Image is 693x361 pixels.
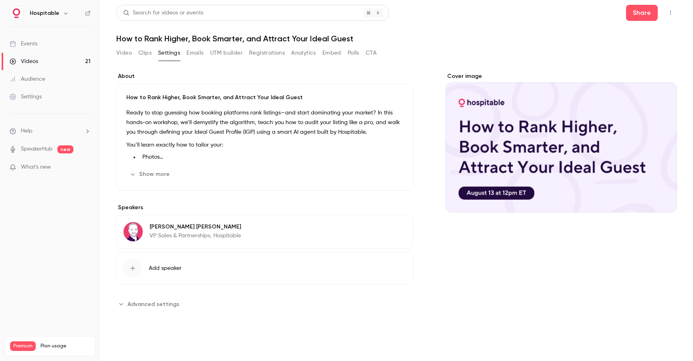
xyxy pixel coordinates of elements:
[158,47,180,59] button: Settings
[57,145,73,153] span: new
[30,9,59,17] h6: Hospitable
[124,222,143,241] img: Derek Jones
[446,72,677,80] label: Cover image
[116,47,132,59] button: Video
[116,34,677,43] h1: How to Rank Higher, Book Smarter, and Attract Your Ideal Guest
[81,164,91,171] iframe: Noticeable Trigger
[116,72,413,80] label: About
[10,7,23,20] img: Hospitable
[21,145,53,153] a: SpeakerHub
[21,127,32,135] span: Help
[626,5,658,21] button: Share
[139,153,403,161] li: Photos
[126,168,174,181] button: Show more
[664,6,677,19] button: Top Bar Actions
[186,47,203,59] button: Emails
[150,223,241,231] p: [PERSON_NAME] [PERSON_NAME]
[291,47,316,59] button: Analytics
[116,252,413,285] button: Add speaker
[116,204,413,212] label: Speakers
[128,300,179,308] span: Advanced settings
[10,40,37,48] div: Events
[249,47,285,59] button: Registrations
[10,127,91,135] li: help-dropdown-opener
[366,47,377,59] button: CTA
[116,215,413,249] div: Derek Jones[PERSON_NAME] [PERSON_NAME]VP Sales & Partnerships, Hospitable
[123,9,203,17] div: Search for videos or events
[10,341,36,351] span: Premium
[138,47,152,59] button: Clips
[210,47,243,59] button: UTM builder
[126,108,403,137] p: Ready to stop guessing how booking platforms rank listings—and start dominating your market? In t...
[21,163,51,171] span: What's new
[126,140,403,150] p: You’ll learn exactly how to tailor your:
[126,94,403,102] p: How to Rank Higher, Book Smarter, and Attract Your Ideal Guest
[116,298,413,310] section: Advanced settings
[446,72,677,212] section: Cover image
[41,343,90,349] span: Plan usage
[322,47,341,59] button: Embed
[10,75,45,83] div: Audience
[348,47,359,59] button: Polls
[10,93,42,101] div: Settings
[10,57,38,65] div: Videos
[116,298,184,310] button: Advanced settings
[150,232,241,240] p: VP Sales & Partnerships, Hospitable
[149,264,182,272] span: Add speaker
